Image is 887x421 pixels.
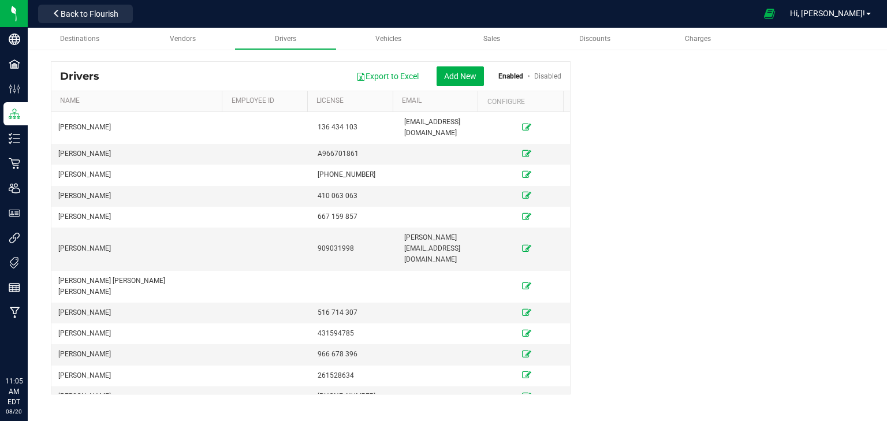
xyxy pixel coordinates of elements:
[38,5,133,23] button: Back to Flourish
[9,182,20,194] inline-svg: Users
[58,123,111,131] span: [PERSON_NAME]
[58,244,111,252] span: [PERSON_NAME]
[9,282,20,293] inline-svg: Reports
[58,392,111,400] span: [PERSON_NAME]
[522,371,531,379] a: Edit Driver
[685,35,711,43] span: Charges
[58,308,111,316] span: [PERSON_NAME]
[318,350,357,358] span: 966 678 396
[522,244,531,252] a: Edit Driver
[316,96,388,106] a: License
[483,35,500,43] span: Sales
[61,9,118,18] span: Back to Flourish
[349,66,426,86] button: Export to Excel
[522,192,531,200] a: Edit Driver
[58,329,111,337] span: [PERSON_NAME]
[318,123,357,131] span: 136 434 103
[58,150,111,158] span: [PERSON_NAME]
[275,35,296,43] span: Drivers
[318,150,359,158] span: A966701861
[318,308,357,316] span: 516 714 307
[60,70,108,83] div: Drivers
[790,9,865,18] span: Hi, [PERSON_NAME]!
[402,96,474,106] a: Email
[522,350,531,358] a: Edit Driver
[9,33,20,45] inline-svg: Company
[232,96,303,106] a: Employee ID
[60,96,218,106] a: Name
[522,282,531,290] a: Edit Driver
[522,392,531,400] a: Edit Driver
[9,58,20,70] inline-svg: Facilities
[404,118,460,137] span: [EMAIL_ADDRESS][DOMAIN_NAME]
[58,350,111,358] span: [PERSON_NAME]
[522,170,531,178] a: Edit Driver
[437,66,484,86] button: Add New
[318,244,354,252] span: 909031998
[318,392,375,400] span: [PHONE_NUMBER]
[522,308,531,316] a: Edit Driver
[58,371,111,379] span: [PERSON_NAME]
[9,108,20,120] inline-svg: Distribution
[318,329,354,337] span: 431594785
[318,170,375,178] span: [PHONE_NUMBER]
[522,150,531,158] a: Edit Driver
[58,170,111,178] span: [PERSON_NAME]
[12,329,46,363] iframe: Resource center
[522,329,531,337] a: Edit Driver
[579,35,610,43] span: Discounts
[9,207,20,219] inline-svg: User Roles
[375,35,401,43] span: Vehicles
[478,91,563,112] th: Configure
[498,72,523,80] a: Enabled
[34,327,48,341] iframe: Resource center unread badge
[318,192,357,200] span: 410 063 063
[9,307,20,318] inline-svg: Manufacturing
[522,123,531,131] a: Edit Driver
[404,233,460,263] span: [PERSON_NAME][EMAIL_ADDRESS][DOMAIN_NAME]
[58,192,111,200] span: [PERSON_NAME]
[170,35,196,43] span: Vendors
[522,213,531,221] a: Edit Driver
[9,257,20,269] inline-svg: Tags
[756,2,782,25] span: Open Ecommerce Menu
[318,371,354,379] span: 261528634
[9,158,20,169] inline-svg: Retail
[9,232,20,244] inline-svg: Integrations
[9,133,20,144] inline-svg: Inventory
[5,376,23,407] p: 11:05 AM EDT
[318,213,357,221] span: 667 159 857
[60,35,99,43] span: Destinations
[9,83,20,95] inline-svg: Configuration
[534,72,561,80] a: Disabled
[58,277,165,296] span: [PERSON_NAME] [PERSON_NAME] [PERSON_NAME]
[58,213,111,221] span: [PERSON_NAME]
[5,407,23,416] p: 08/20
